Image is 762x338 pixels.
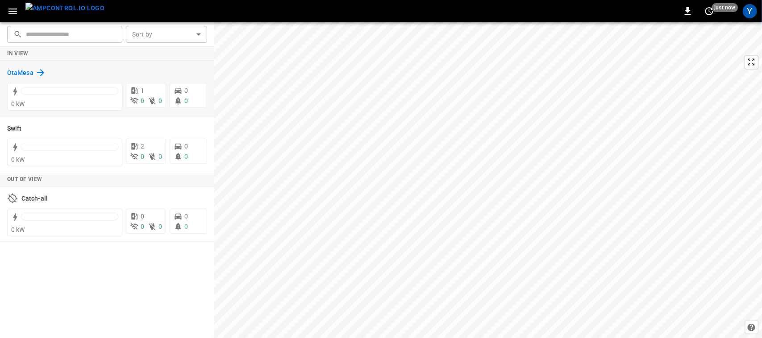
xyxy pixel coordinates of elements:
span: 2 [141,143,144,150]
span: 1 [141,87,144,94]
span: 0 [141,213,144,220]
span: 0 [158,97,162,104]
button: set refresh interval [702,4,716,18]
span: 0 kW [11,156,25,163]
span: 0 [184,223,188,230]
strong: In View [7,50,29,57]
h6: OtaMesa [7,68,33,78]
h6: Swift [7,124,22,134]
span: 0 [141,223,144,230]
span: 0 [141,153,144,160]
strong: Out of View [7,176,42,182]
img: ampcontrol.io logo [25,3,104,14]
span: 0 [184,213,188,220]
div: profile-icon [743,4,757,18]
span: 0 [184,143,188,150]
span: 0 kW [11,226,25,233]
span: 0 kW [11,100,25,107]
span: 0 [141,97,144,104]
h6: Catch-all [21,194,48,204]
span: 0 [158,223,162,230]
span: 0 [158,153,162,160]
span: 0 [184,153,188,160]
span: 0 [184,97,188,104]
span: just now [712,3,738,12]
span: 0 [184,87,188,94]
